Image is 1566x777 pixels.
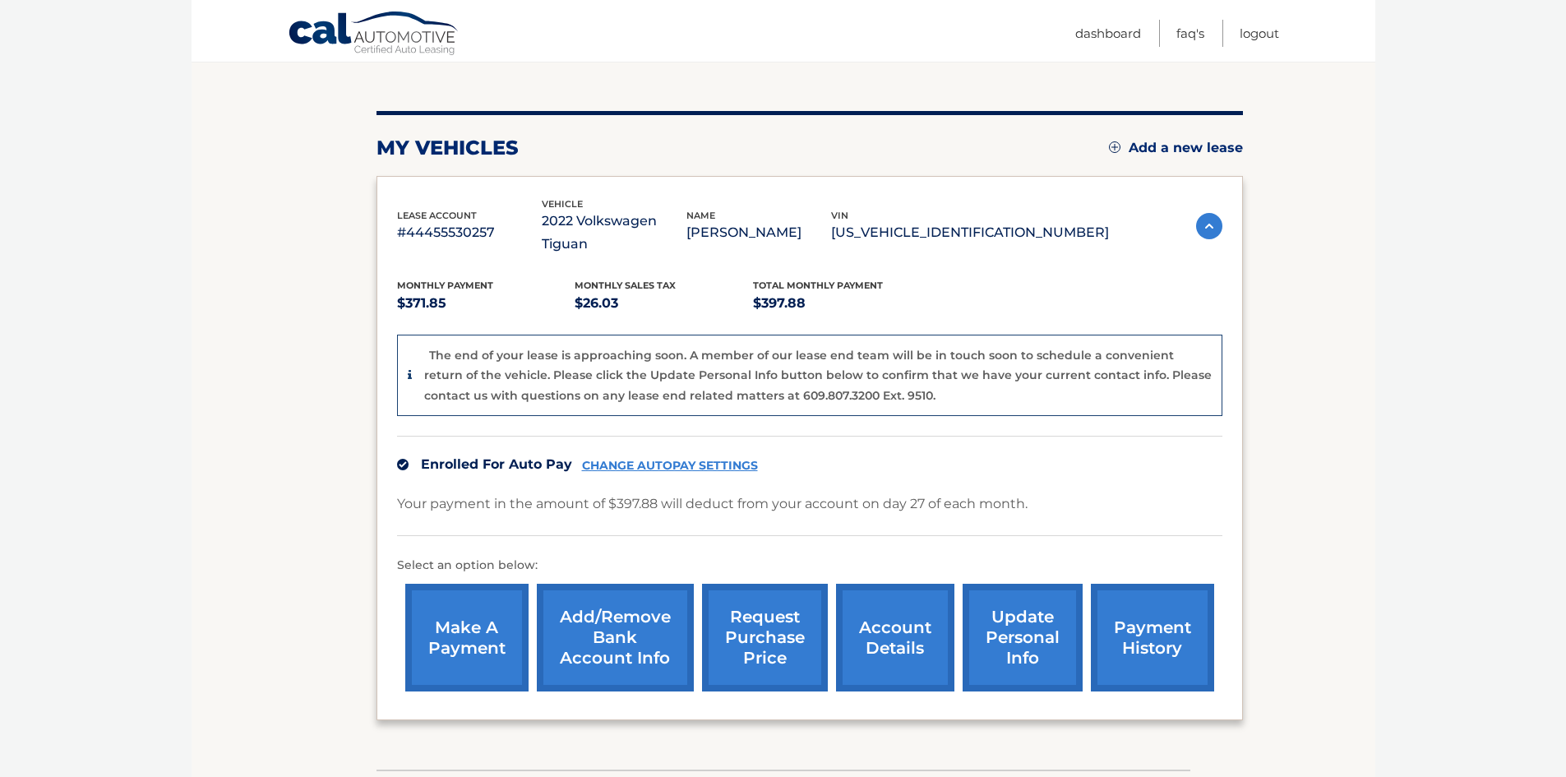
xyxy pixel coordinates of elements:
[836,584,954,691] a: account details
[702,584,828,691] a: request purchase price
[1109,140,1243,156] a: Add a new lease
[397,493,1028,516] p: Your payment in the amount of $397.88 will deduct from your account on day 27 of each month.
[421,456,572,472] span: Enrolled For Auto Pay
[542,210,686,256] p: 2022 Volkswagen Tiguan
[1240,20,1279,47] a: Logout
[686,221,831,244] p: [PERSON_NAME]
[424,348,1212,403] p: The end of your lease is approaching soon. A member of our lease end team will be in touch soon t...
[831,210,848,221] span: vin
[397,556,1222,576] p: Select an option below:
[542,198,583,210] span: vehicle
[397,210,477,221] span: lease account
[397,280,493,291] span: Monthly Payment
[963,584,1083,691] a: update personal info
[376,136,519,160] h2: my vehicles
[405,584,529,691] a: make a payment
[582,459,758,473] a: CHANGE AUTOPAY SETTINGS
[537,584,694,691] a: Add/Remove bank account info
[575,280,676,291] span: Monthly sales Tax
[575,292,753,315] p: $26.03
[686,210,715,221] span: name
[397,221,542,244] p: #44455530257
[397,292,575,315] p: $371.85
[1075,20,1141,47] a: Dashboard
[397,459,409,470] img: check.svg
[831,221,1109,244] p: [US_VEHICLE_IDENTIFICATION_NUMBER]
[1091,584,1214,691] a: payment history
[1196,213,1222,239] img: accordion-active.svg
[753,292,931,315] p: $397.88
[288,11,460,58] a: Cal Automotive
[753,280,883,291] span: Total Monthly Payment
[1176,20,1204,47] a: FAQ's
[1109,141,1120,153] img: add.svg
